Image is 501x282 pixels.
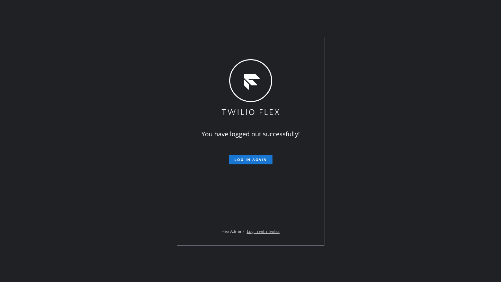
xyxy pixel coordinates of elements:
[247,228,280,234] a: Log in with Twilio.
[222,228,244,234] span: Flex Admin?
[202,130,300,138] span: You have logged out successfully!
[234,157,267,162] span: Log in again
[229,155,272,164] button: Log in again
